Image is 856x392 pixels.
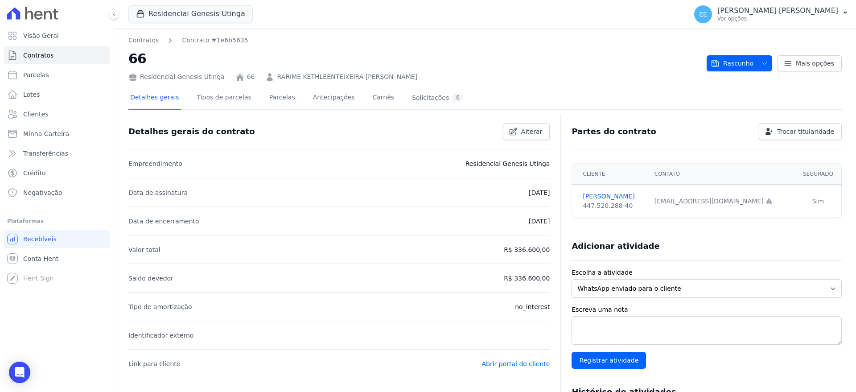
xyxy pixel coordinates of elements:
[23,90,40,99] span: Lotes
[572,164,649,185] th: Cliente
[247,72,255,82] a: 66
[4,230,110,248] a: Recebíveis
[4,164,110,182] a: Crédito
[583,192,643,201] a: [PERSON_NAME]
[128,87,181,110] a: Detalhes gerais
[128,72,225,82] div: Residencial Genesis Utinga
[128,244,160,255] p: Valor total
[796,59,834,68] span: Mais opções
[410,87,465,110] a: Solicitações0
[23,235,57,243] span: Recebíveis
[4,105,110,123] a: Clientes
[23,110,48,119] span: Clientes
[128,187,188,198] p: Data de assinatura
[717,6,838,15] p: [PERSON_NAME] [PERSON_NAME]
[370,87,396,110] a: Carnês
[9,362,30,383] div: Open Intercom Messenger
[778,55,842,71] a: Mais opções
[23,31,59,40] span: Visão Geral
[128,216,199,227] p: Data de encerramento
[23,188,62,197] span: Negativação
[4,144,110,162] a: Transferências
[504,273,550,284] p: R$ 336.600,00
[503,123,550,140] a: Alterar
[711,55,753,71] span: Rascunho
[7,216,107,227] div: Plataformas
[4,66,110,84] a: Parcelas
[128,273,173,284] p: Saldo devedor
[465,158,550,169] p: Residencial Genesis Utinga
[182,36,248,45] a: Contrato #1e6b5635
[4,184,110,202] a: Negativação
[521,127,543,136] span: Alterar
[529,216,550,227] p: [DATE]
[311,87,357,110] a: Antecipações
[699,11,707,17] span: EE
[23,51,53,60] span: Contratos
[515,301,550,312] p: no_interest
[4,46,110,64] a: Contratos
[128,49,700,69] h2: 66
[572,305,842,314] label: Escreva uma nota
[572,268,842,277] label: Escolha a atividade
[572,126,656,137] h3: Partes do contrato
[277,72,417,82] a: RARIME KETHLEENTEIXEIRA [PERSON_NAME]
[654,197,790,206] div: [EMAIL_ADDRESS][DOMAIN_NAME]
[128,5,253,22] button: Residencial Genesis Utinga
[128,158,182,169] p: Empreendimento
[128,330,193,341] p: Identificador externo
[583,201,643,210] div: 447.520.288-40
[23,254,58,263] span: Conta Hent
[572,241,659,252] h3: Adicionar atividade
[128,36,159,45] a: Contratos
[267,87,297,110] a: Parcelas
[529,187,550,198] p: [DATE]
[128,36,700,45] nav: Breadcrumb
[759,123,842,140] a: Trocar titularidade
[649,164,795,185] th: Contato
[23,70,49,79] span: Parcelas
[4,27,110,45] a: Visão Geral
[481,360,550,367] a: Abrir portal do cliente
[128,126,255,137] h3: Detalhes gerais do contrato
[504,244,550,255] p: R$ 336.600,00
[777,127,834,136] span: Trocar titularidade
[4,250,110,268] a: Conta Hent
[453,94,463,102] div: 0
[23,149,68,158] span: Transferências
[23,169,46,177] span: Crédito
[687,2,856,27] button: EE [PERSON_NAME] [PERSON_NAME] Ver opções
[128,359,180,369] p: Link para cliente
[4,86,110,103] a: Lotes
[717,15,838,22] p: Ver opções
[572,352,646,369] input: Registrar atividade
[795,185,841,218] td: Sim
[707,55,772,71] button: Rascunho
[195,87,253,110] a: Tipos de parcelas
[128,301,192,312] p: Tipo de amortização
[4,125,110,143] a: Minha Carteira
[795,164,841,185] th: Segurado
[412,94,463,102] div: Solicitações
[23,129,69,138] span: Minha Carteira
[128,36,248,45] nav: Breadcrumb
